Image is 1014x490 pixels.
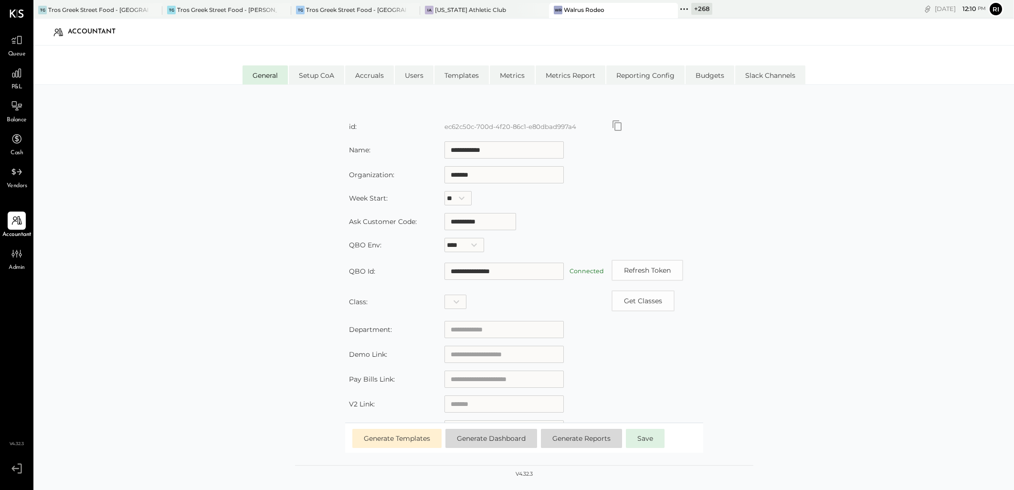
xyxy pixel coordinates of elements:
span: Accountant [2,231,32,239]
label: QBO Env: [349,241,381,249]
div: TG [38,6,47,14]
li: Metrics Report [536,65,605,85]
label: Week Start: [349,194,388,202]
li: Accruals [345,65,394,85]
div: Walrus Rodeo [564,6,604,14]
label: ec62c50c-700d-4f20-86c1-e80dbad997a4 [444,123,576,130]
span: Admin [9,264,25,272]
label: Ask Customer Code: [349,217,417,226]
li: Setup CoA [289,65,344,85]
li: Reporting Config [606,65,685,85]
div: Accountant [68,24,125,40]
li: Users [395,65,433,85]
a: P&L [0,64,33,92]
span: Save [637,434,653,443]
label: id: [349,122,357,131]
li: Slack Channels [735,65,805,85]
span: Vendors [7,182,27,191]
div: Tros Greek Street Food - [GEOGRAPHIC_DATA] [48,6,148,14]
a: Accountant [0,212,33,239]
div: [DATE] [935,4,986,13]
span: Queue [8,50,26,59]
div: copy link [923,4,932,14]
button: Refresh Token [612,260,683,281]
button: Copy id [612,120,623,131]
div: TG [296,6,305,14]
button: Copy id [612,290,675,311]
label: Department: [349,325,392,334]
div: Tros Greek Street Food - [GEOGRAPHIC_DATA] [306,6,406,14]
div: IA [425,6,433,14]
a: Vendors [0,163,33,191]
button: Generate Reports [541,429,622,448]
div: Tros Greek Street Food - [PERSON_NAME] [177,6,277,14]
span: Generate Dashboard [457,434,526,443]
label: Connected [570,267,604,275]
li: General [243,65,288,85]
div: WR [554,6,562,14]
label: Demo Link: [349,350,387,359]
button: Save [626,429,665,448]
span: Generate Reports [552,434,611,443]
a: Queue [0,31,33,59]
div: TG [167,6,176,14]
li: Templates [434,65,489,85]
button: Generate Dashboard [445,429,537,448]
a: Balance [0,97,33,125]
span: P&L [11,83,22,92]
label: Class: [349,298,368,306]
div: v 4.32.3 [516,470,533,478]
span: Cash [11,149,23,158]
span: Generate Templates [364,434,430,443]
button: Generate Templates [352,429,442,448]
div: [US_STATE] Athletic Club [435,6,506,14]
label: V2 Link: [349,400,375,408]
li: Budgets [686,65,734,85]
a: Admin [0,245,33,272]
label: Name: [349,146,370,154]
a: Cash [0,130,33,158]
label: QBO Id: [349,267,375,276]
label: Pay Bills Link: [349,375,395,383]
div: + 268 [691,3,712,15]
label: Organization: [349,170,394,179]
li: Metrics [490,65,535,85]
span: Balance [7,116,27,125]
button: Ri [988,1,1003,17]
